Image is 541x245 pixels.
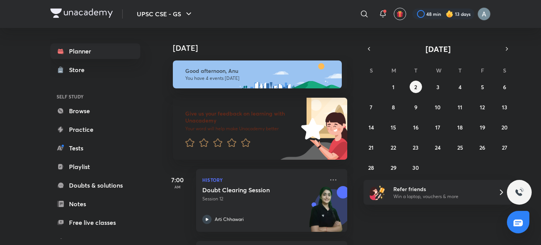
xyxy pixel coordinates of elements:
[50,178,140,193] a: Doubts & solutions
[387,81,400,93] button: September 1, 2025
[393,193,489,200] p: Win a laptop, vouchers & more
[50,90,140,103] h6: SELF STUDY
[185,110,298,124] h6: Give us your feedback on learning with Unacademy
[50,140,140,156] a: Tests
[391,164,396,171] abbr: September 29, 2025
[432,121,444,133] button: September 17, 2025
[392,83,395,91] abbr: September 1, 2025
[50,122,140,137] a: Practice
[498,141,511,154] button: September 27, 2025
[457,144,463,151] abbr: September 25, 2025
[426,44,451,54] span: [DATE]
[432,141,444,154] button: September 24, 2025
[481,83,484,91] abbr: September 5, 2025
[410,121,422,133] button: September 16, 2025
[365,161,377,174] button: September 28, 2025
[369,124,374,131] abbr: September 14, 2025
[476,101,489,113] button: September 12, 2025
[50,215,140,230] a: Free live classes
[173,43,355,53] h4: [DATE]
[185,67,335,74] h6: Good afternoon, Anu
[479,144,485,151] abbr: September 26, 2025
[369,144,374,151] abbr: September 21, 2025
[410,81,422,93] button: September 2, 2025
[370,104,372,111] abbr: September 7, 2025
[185,126,298,132] p: Your word will help make Unacademy better
[305,186,347,240] img: unacademy
[391,124,396,131] abbr: September 15, 2025
[502,144,507,151] abbr: September 27, 2025
[391,67,396,74] abbr: Monday
[410,101,422,113] button: September 9, 2025
[481,67,484,74] abbr: Friday
[458,83,462,91] abbr: September 4, 2025
[365,101,377,113] button: September 7, 2025
[132,6,198,22] button: UPSC CSE - GS
[458,67,462,74] abbr: Thursday
[410,141,422,154] button: September 23, 2025
[458,104,462,111] abbr: September 11, 2025
[365,141,377,154] button: September 21, 2025
[515,188,524,197] img: ttu
[215,216,244,223] p: Arti Chhawari
[162,175,193,185] h5: 7:00
[498,81,511,93] button: September 6, 2025
[414,67,417,74] abbr: Tuesday
[173,60,342,88] img: afternoon
[391,144,396,151] abbr: September 22, 2025
[454,81,466,93] button: September 4, 2025
[410,161,422,174] button: September 30, 2025
[202,195,324,202] p: Session 12
[202,186,299,194] h5: Doubt Clearing Session
[477,7,491,21] img: Anu Singh
[432,81,444,93] button: September 3, 2025
[370,67,373,74] abbr: Sunday
[202,175,324,185] p: History
[394,8,406,20] button: avatar
[374,43,501,54] button: [DATE]
[476,141,489,154] button: September 26, 2025
[454,121,466,133] button: September 18, 2025
[436,83,439,91] abbr: September 3, 2025
[476,81,489,93] button: September 5, 2025
[480,124,485,131] abbr: September 19, 2025
[414,104,417,111] abbr: September 9, 2025
[412,164,419,171] abbr: September 30, 2025
[387,141,400,154] button: September 22, 2025
[50,9,113,20] a: Company Logo
[454,141,466,154] button: September 25, 2025
[387,121,400,133] button: September 15, 2025
[498,121,511,133] button: September 20, 2025
[69,65,89,74] div: Store
[393,185,489,193] h6: Refer friends
[387,161,400,174] button: September 29, 2025
[162,185,193,189] p: AM
[501,124,508,131] abbr: September 20, 2025
[503,83,506,91] abbr: September 6, 2025
[414,83,417,91] abbr: September 2, 2025
[365,121,377,133] button: September 14, 2025
[50,43,140,59] a: Planner
[457,124,463,131] abbr: September 18, 2025
[275,98,347,160] img: feedback_image
[503,67,506,74] abbr: Saturday
[413,144,419,151] abbr: September 23, 2025
[50,159,140,174] a: Playlist
[370,185,385,200] img: referral
[436,67,441,74] abbr: Wednesday
[454,101,466,113] button: September 11, 2025
[387,101,400,113] button: September 8, 2025
[185,75,335,81] p: You have 4 events [DATE]
[502,104,507,111] abbr: September 13, 2025
[392,104,395,111] abbr: September 8, 2025
[50,103,140,119] a: Browse
[446,10,453,18] img: streak
[50,9,113,18] img: Company Logo
[435,144,441,151] abbr: September 24, 2025
[435,124,440,131] abbr: September 17, 2025
[476,121,489,133] button: September 19, 2025
[50,196,140,212] a: Notes
[498,101,511,113] button: September 13, 2025
[368,164,374,171] abbr: September 28, 2025
[480,104,485,111] abbr: September 12, 2025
